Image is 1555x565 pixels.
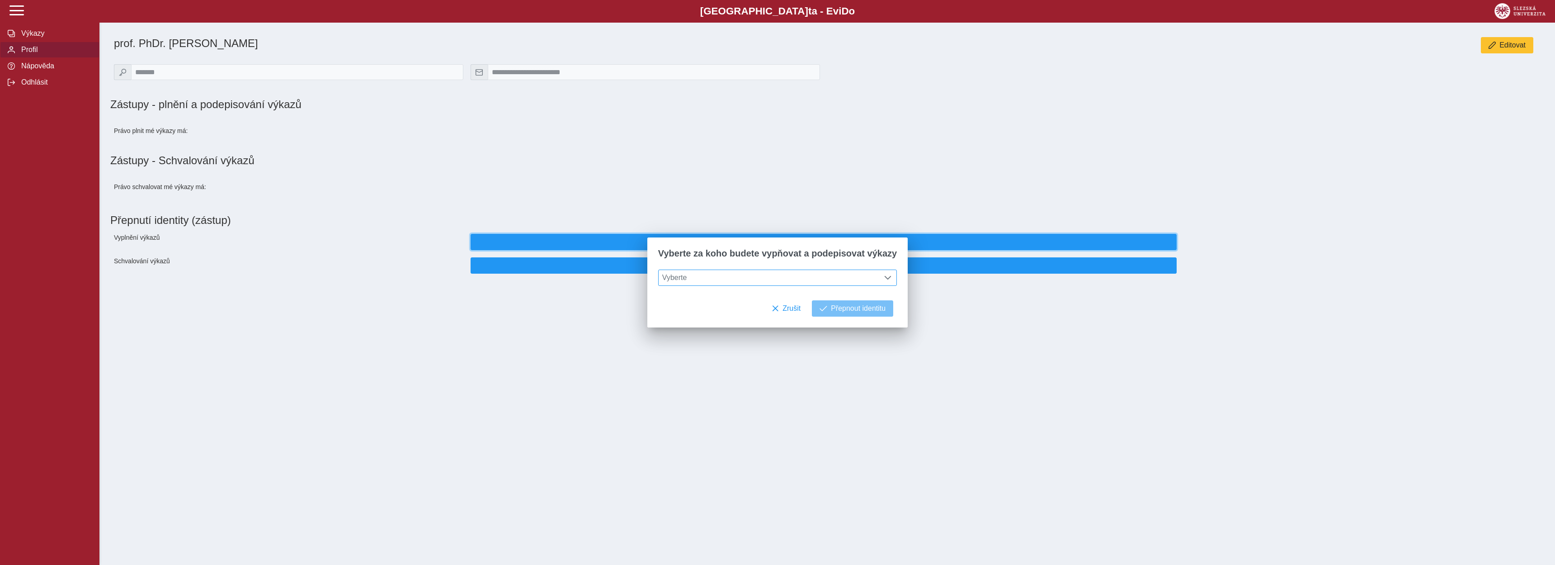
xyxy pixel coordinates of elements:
div: Vyplnění výkazů [110,230,467,254]
button: Přepnout identitu [812,300,893,317]
span: Vyberte za koho budete vypňovat a podepisovat výkazy [658,248,897,259]
b: [GEOGRAPHIC_DATA] a - Evi [27,5,1528,17]
span: t [808,5,811,17]
h1: prof. PhDr. [PERSON_NAME] [114,37,1058,50]
span: Vyberte [659,270,880,285]
span: Přepnout identitu [478,238,1169,246]
span: Profil [19,46,92,54]
h1: Zástupy - plnění a podepisování výkazů [110,98,1058,111]
span: Editovat [1499,41,1526,49]
div: Právo schvalovat mé výkazy má: [110,174,467,199]
h1: Přepnutí identity (zástup) [110,210,1537,230]
span: Přepnout identitu [831,304,886,313]
span: Zrušit [782,304,801,313]
span: o [849,5,855,17]
img: logo_web_su.png [1494,3,1546,19]
span: Výkazy [19,29,92,38]
span: Nápověda [19,62,92,70]
span: Přepnout identitu [478,261,1169,270]
button: Přepnout identitu [471,234,1177,250]
button: Přepnout identitu [471,257,1177,274]
button: Editovat [1481,37,1533,53]
div: Právo plnit mé výkazy má: [110,118,467,143]
span: D [841,5,848,17]
span: Odhlásit [19,78,92,86]
button: Zrušit [764,300,808,317]
h1: Zástupy - Schvalování výkazů [110,154,1544,167]
div: Schvalování výkazů [110,254,467,277]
